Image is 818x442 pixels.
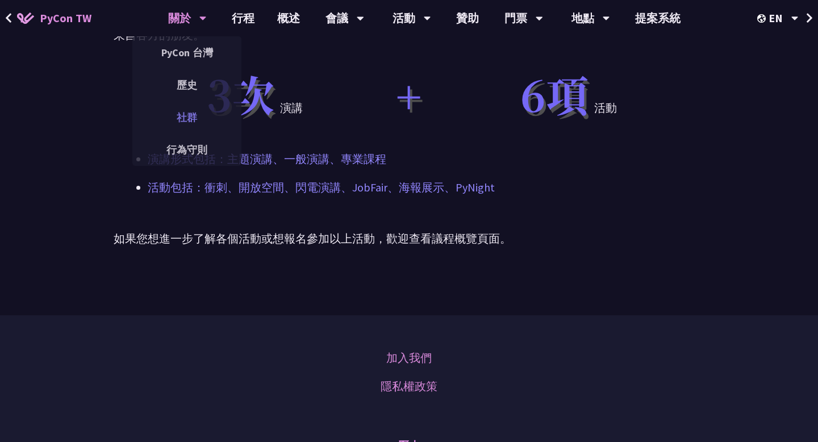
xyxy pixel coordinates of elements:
[6,4,103,32] a: PyCon TW
[280,101,303,115] font: 演講
[381,379,437,393] font: 隱私權政策
[386,351,432,365] font: 加入我們
[40,11,91,25] font: PyCon TW
[161,46,213,59] font: PyCon 台灣
[571,11,594,25] font: 地點
[393,11,415,25] font: 活動
[757,14,769,23] img: 區域設定圖標
[114,231,511,245] font: 如果您想進一步了解各個活動或想報名參加以上活動，歡迎查看議程概覽頁面。
[396,64,421,125] font: +
[594,101,617,115] font: 活動
[386,349,432,366] a: 加入我們
[166,143,207,156] font: 行為守則
[177,78,197,91] font: 歷史
[17,12,34,24] img: PyCon TW 2025 首頁圖標
[769,11,783,25] font: EN
[148,180,495,194] font: 活動包括：衝刺、開放空間、閃電演講、JobFair、海報展示、PyNight
[456,11,479,25] font: 贊助
[635,11,681,25] font: 提案系統
[277,11,300,25] font: 概述
[148,152,386,166] font: 演講形式包括：主題演講、一般演講、專業課程
[168,11,191,25] font: 關於
[520,63,589,124] font: 6項
[504,11,527,25] font: 門票
[381,378,437,395] a: 隱私權政策
[177,111,197,124] font: 社群
[325,11,348,25] font: 會議
[232,11,254,25] font: 行程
